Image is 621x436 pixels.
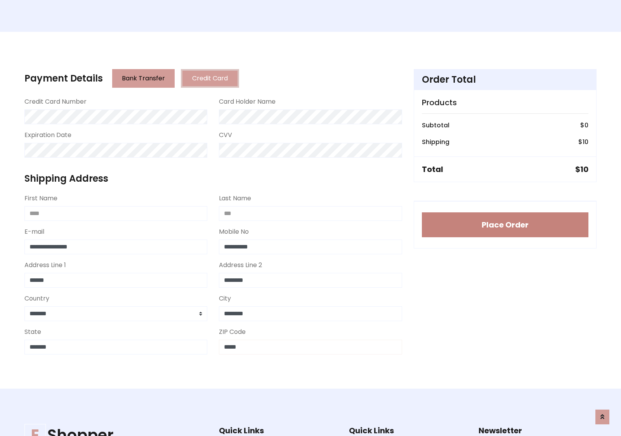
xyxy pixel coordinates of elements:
label: First Name [24,194,57,203]
h6: $ [580,122,588,129]
h6: Shipping [422,138,449,146]
label: ZIP Code [219,327,246,337]
label: Address Line 1 [24,261,66,270]
label: Address Line 2 [219,261,262,270]
span: 10 [583,137,588,146]
h4: Payment Details [24,73,103,84]
h5: Quick Links [349,426,467,435]
h4: Order Total [422,74,588,85]
label: Expiration Date [24,130,71,140]
span: 0 [585,121,588,130]
h5: Total [422,165,443,174]
h6: $ [578,138,588,146]
h5: $ [575,165,588,174]
button: Bank Transfer [112,69,175,88]
label: Country [24,294,49,303]
label: CVV [219,130,232,140]
label: Mobile No [219,227,249,236]
h4: Shipping Address [24,173,402,184]
h5: Quick Links [219,426,337,435]
h5: Products [422,98,588,107]
button: Place Order [422,212,588,237]
label: Card Holder Name [219,97,276,106]
label: Credit Card Number [24,97,87,106]
button: Credit Card [181,69,239,88]
h6: Subtotal [422,122,449,129]
span: 10 [580,164,588,175]
label: E-mail [24,227,44,236]
label: State [24,327,41,337]
label: Last Name [219,194,251,203]
h5: Newsletter [479,426,597,435]
label: City [219,294,231,303]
